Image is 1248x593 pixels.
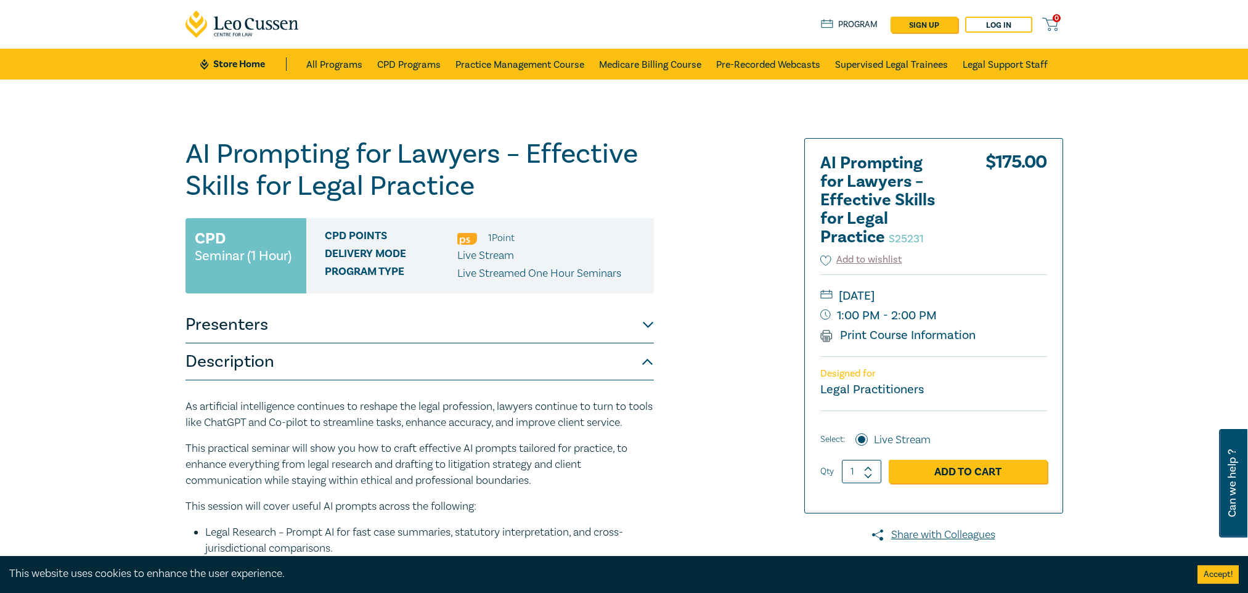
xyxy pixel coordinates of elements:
[457,266,621,282] p: Live Streamed One Hour Seminars
[963,49,1048,80] a: Legal Support Staff
[186,399,654,431] p: As artificial intelligence continues to reshape the legal profession, lawyers continue to turn to...
[455,49,584,80] a: Practice Management Course
[195,227,226,250] h3: CPD
[835,49,948,80] a: Supervised Legal Trainees
[186,441,654,489] p: This practical seminar will show you how to craft effective AI prompts tailored for practice, to ...
[377,49,441,80] a: CPD Programs
[820,465,834,478] label: Qty
[1053,14,1061,22] span: 0
[599,49,701,80] a: Medicare Billing Course
[985,154,1047,253] div: $ 175.00
[820,433,845,446] span: Select:
[716,49,820,80] a: Pre-Recorded Webcasts
[195,250,292,262] small: Seminar (1 Hour)
[820,368,1047,380] p: Designed for
[820,327,976,343] a: Print Course Information
[874,432,931,448] label: Live Stream
[325,230,457,246] span: CPD Points
[1226,436,1238,530] span: Can we help ?
[488,230,515,246] li: 1 Point
[820,154,956,247] h2: AI Prompting for Lawyers – Effective Skills for Legal Practice
[457,248,514,263] span: Live Stream
[186,499,654,515] p: This session will cover useful AI prompts across the following:
[889,460,1047,483] a: Add to Cart
[804,527,1063,543] a: Share with Colleagues
[965,17,1032,33] a: Log in
[842,460,881,483] input: 1
[889,232,924,246] small: S25231
[186,306,654,343] button: Presenters
[9,566,1179,582] div: This website uses cookies to enhance the user experience.
[821,18,878,31] a: Program
[891,17,958,33] a: sign up
[325,266,457,282] span: Program type
[186,343,654,380] button: Description
[205,525,654,557] li: Legal Research – Prompt AI for fast case summaries, statutory interpretation, and cross-jurisdict...
[820,306,1047,325] small: 1:00 PM - 2:00 PM
[820,382,924,398] small: Legal Practitioners
[200,57,286,71] a: Store Home
[457,233,477,245] img: Professional Skills
[306,49,362,80] a: All Programs
[1197,565,1239,584] button: Accept cookies
[820,253,902,267] button: Add to wishlist
[820,286,1047,306] small: [DATE]
[325,248,457,264] span: Delivery Mode
[186,138,654,202] h1: AI Prompting for Lawyers – Effective Skills for Legal Practice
